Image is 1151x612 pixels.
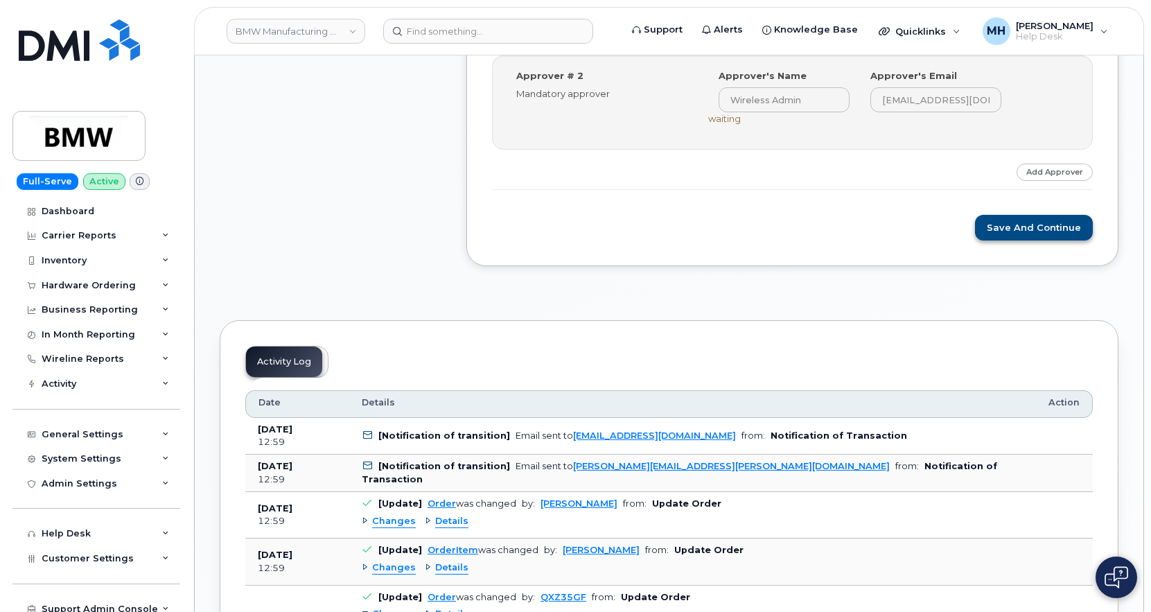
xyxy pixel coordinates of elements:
[362,396,395,409] span: Details
[516,430,736,441] div: Email sent to
[652,498,721,509] b: Update Order
[622,16,692,44] a: Support
[692,16,753,44] a: Alerts
[522,592,535,602] span: by:
[428,545,478,555] a: OrderItem
[227,19,365,44] a: BMW Manufacturing Co LLC
[258,461,292,471] b: [DATE]
[522,498,535,509] span: by:
[895,461,919,471] span: from:
[719,69,807,82] label: Approver's Name
[258,503,292,514] b: [DATE]
[774,23,858,37] span: Knowledge Base
[428,498,456,509] a: Order
[516,461,890,471] div: Email sent to
[258,436,337,448] div: 12:59
[258,396,281,409] span: Date
[428,592,516,602] div: was changed
[372,515,416,528] span: Changes
[719,87,850,112] input: Input
[895,26,946,37] span: Quicklinks
[1105,566,1128,588] img: Open chat
[1017,164,1093,181] a: Add Approver
[362,461,997,484] b: Notification of Transaction
[573,461,890,471] a: [PERSON_NAME][EMAIL_ADDRESS][PERSON_NAME][DOMAIN_NAME]
[870,69,957,82] label: Approver's Email
[674,545,744,555] b: Update Order
[645,545,669,555] span: from:
[258,562,337,575] div: 12:59
[973,17,1118,45] div: Melissa Hoye
[378,545,422,555] b: [Update]
[435,515,468,528] span: Details
[644,23,683,37] span: Support
[378,461,510,471] b: [Notification of transition]
[258,550,292,560] b: [DATE]
[378,498,422,509] b: [Update]
[592,592,615,602] span: from:
[714,23,743,37] span: Alerts
[258,424,292,435] b: [DATE]
[378,430,510,441] b: [Notification of transition]
[623,498,647,509] span: from:
[621,592,690,602] b: Update Order
[870,87,1001,112] input: Input
[435,561,468,575] span: Details
[987,23,1005,40] span: MH
[573,430,736,441] a: [EMAIL_ADDRESS][DOMAIN_NAME]
[741,430,765,441] span: from:
[753,16,868,44] a: Knowledge Base
[563,545,640,555] a: [PERSON_NAME]
[1036,390,1093,418] th: Action
[708,113,741,124] span: waiting
[1016,20,1093,31] span: [PERSON_NAME]
[516,87,687,100] div: Mandatory approver
[383,19,593,44] input: Find something...
[428,545,538,555] div: was changed
[975,215,1093,241] button: Save and Continue
[541,592,586,602] a: QXZ35GF
[428,498,516,509] div: was changed
[258,473,337,486] div: 12:59
[258,515,337,527] div: 12:59
[544,545,557,555] span: by:
[428,592,456,602] a: Order
[541,498,617,509] a: [PERSON_NAME]
[869,17,970,45] div: Quicklinks
[378,592,422,602] b: [Update]
[372,561,416,575] span: Changes
[771,430,907,441] b: Notification of Transaction
[1016,31,1093,42] span: Help Desk
[516,69,583,82] label: Approver # 2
